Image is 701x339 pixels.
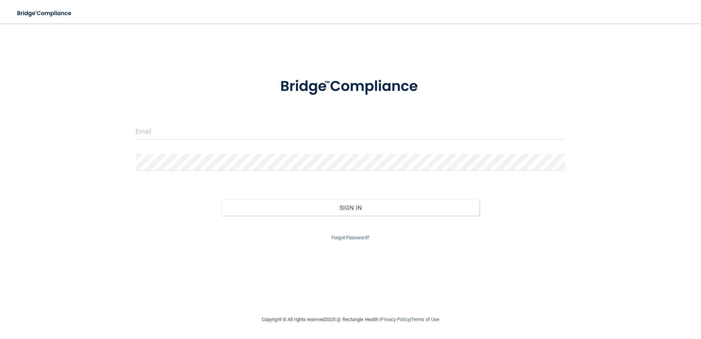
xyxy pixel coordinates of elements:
[217,308,484,331] div: Copyright © All rights reserved 2025 @ Rectangle Health | |
[331,235,370,240] a: Forgot Password?
[265,68,436,106] img: bridge_compliance_login_screen.278c3ca4.svg
[221,200,480,216] button: Sign In
[381,317,410,322] a: Privacy Policy
[411,317,439,322] a: Terms of Use
[11,6,78,21] img: bridge_compliance_login_screen.278c3ca4.svg
[136,123,566,140] input: Email
[574,287,692,316] iframe: Drift Widget Chat Controller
